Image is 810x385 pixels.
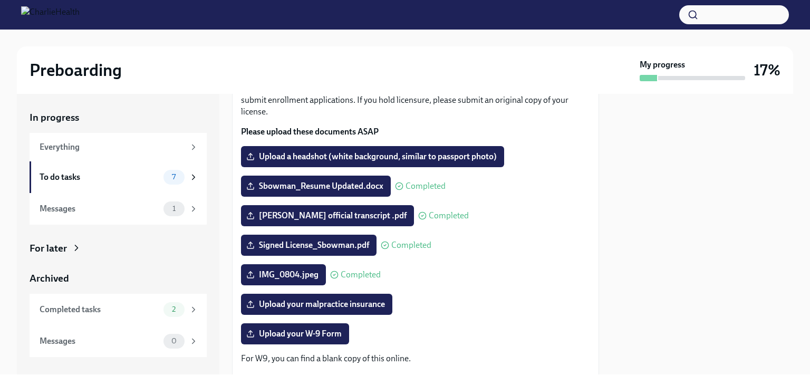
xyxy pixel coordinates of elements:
[40,304,159,315] div: Completed tasks
[241,373,573,383] strong: If you are an Independent Contractor, below are a few Malpractice Carriers that we suggest:
[30,111,207,124] a: In progress
[241,323,349,344] label: Upload your W-9 Form
[30,193,207,225] a: Messages1
[248,181,383,191] span: Sbowman_Resume Updated.docx
[30,242,207,255] a: For later
[30,272,207,285] a: Archived
[40,141,185,153] div: Everything
[165,337,183,345] span: 0
[166,205,182,213] span: 1
[30,133,207,161] a: Everything
[241,205,414,226] label: [PERSON_NAME] official transcript .pdf
[241,353,590,364] p: For W9, you can find a blank copy of this online.
[30,294,207,325] a: Completed tasks2
[166,305,182,313] span: 2
[241,264,326,285] label: IMG_0804.jpeg
[341,271,381,279] span: Completed
[40,335,159,347] div: Messages
[241,235,377,256] label: Signed License_Sbowman.pdf
[429,211,469,220] span: Completed
[248,329,342,339] span: Upload your W-9 Form
[248,269,319,280] span: IMG_0804.jpeg
[248,210,407,221] span: [PERSON_NAME] official transcript .pdf
[30,242,67,255] div: For later
[241,294,392,315] label: Upload your malpractice insurance
[241,176,391,197] label: Sbowman_Resume Updated.docx
[30,60,122,81] h2: Preboarding
[40,203,159,215] div: Messages
[248,299,385,310] span: Upload your malpractice insurance
[754,61,780,80] h3: 17%
[241,146,504,167] label: Upload a headshot (white background, similar to passport photo)
[30,161,207,193] a: To do tasks7
[30,325,207,357] a: Messages0
[40,171,159,183] div: To do tasks
[248,151,497,162] span: Upload a headshot (white background, similar to passport photo)
[21,6,80,23] img: CharlieHealth
[241,83,590,118] p: The following documents are needed to complete your contractor profile and, in some cases, to sub...
[406,182,446,190] span: Completed
[241,127,379,137] strong: Please upload these documents ASAP
[166,173,182,181] span: 7
[248,240,369,251] span: Signed License_Sbowman.pdf
[640,59,685,71] strong: My progress
[391,241,431,249] span: Completed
